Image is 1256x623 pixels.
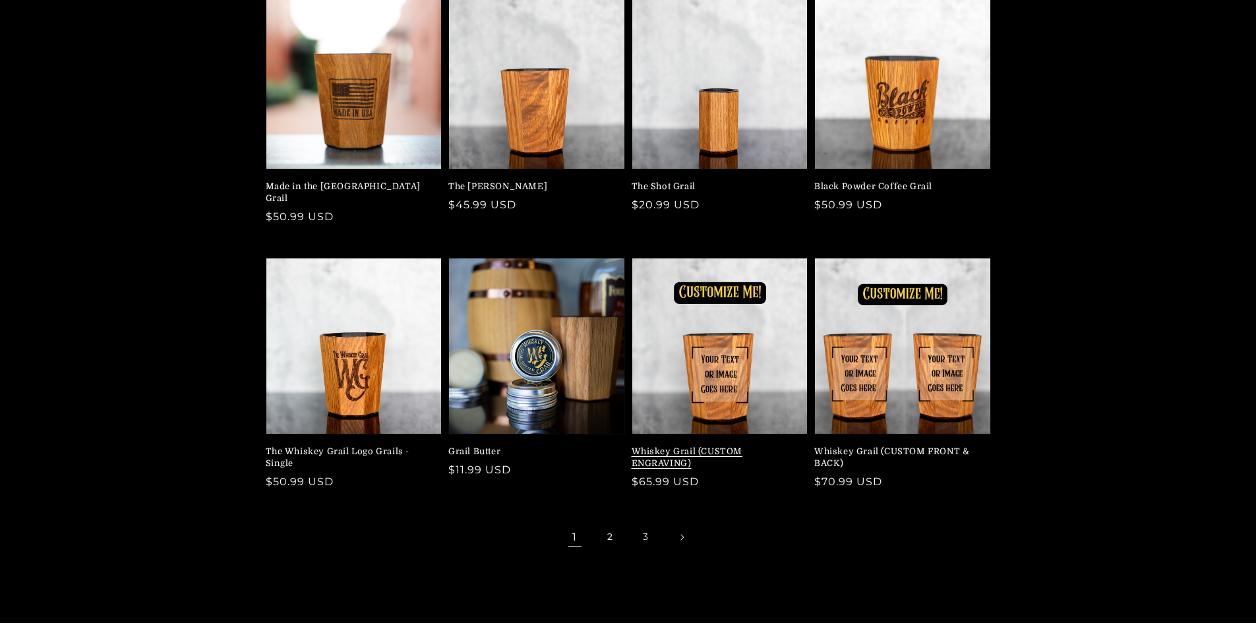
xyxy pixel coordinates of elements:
a: The [PERSON_NAME] [448,181,617,193]
a: Grail Butter [448,446,617,458]
a: Page 3 [632,523,661,552]
a: The Shot Grail [632,181,800,193]
span: Page 1 [560,523,589,552]
a: Whiskey Grail (CUSTOM ENGRAVING) [632,446,800,469]
nav: Pagination [266,523,991,552]
a: Next page [667,523,696,552]
a: Black Powder Coffee Grail [814,181,983,193]
a: Page 2 [596,523,625,552]
a: Whiskey Grail (CUSTOM FRONT & BACK) [814,446,983,469]
a: The Whiskey Grail Logo Grails - Single [266,446,434,469]
a: Made in the [GEOGRAPHIC_DATA] Grail [266,181,434,204]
